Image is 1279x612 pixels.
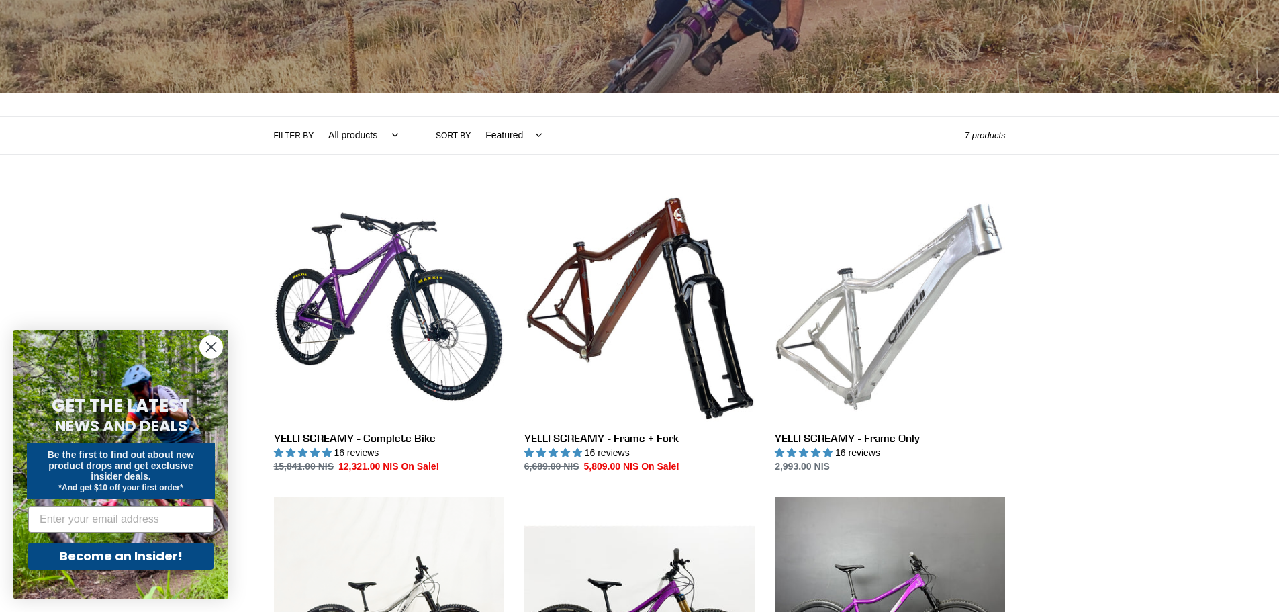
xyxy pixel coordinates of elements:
button: Close dialog [199,335,223,359]
label: Filter by [274,130,314,142]
button: Become an Insider! [28,543,214,570]
input: Enter your email address [28,506,214,533]
span: NEWS AND DEALS [55,415,187,437]
label: Sort by [436,130,471,142]
span: Be the first to find out about new product drops and get exclusive insider deals. [48,449,195,482]
span: GET THE LATEST [52,394,190,418]
span: *And get $10 off your first order* [58,483,183,492]
span: 7 products [965,130,1006,140]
